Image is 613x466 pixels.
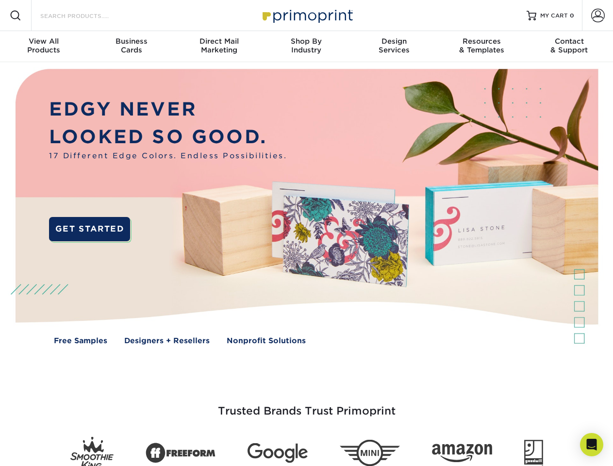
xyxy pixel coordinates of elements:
span: Resources [438,37,525,46]
div: Marketing [175,37,263,54]
span: Design [350,37,438,46]
span: MY CART [540,12,568,20]
div: & Support [526,37,613,54]
div: Open Intercom Messenger [580,433,603,456]
img: Google [248,443,308,463]
span: 17 Different Edge Colors. Endless Possibilities. [49,150,287,162]
span: 0 [570,12,574,19]
div: & Templates [438,37,525,54]
a: Contact& Support [526,31,613,62]
span: Contact [526,37,613,46]
img: Primoprint [258,5,355,26]
a: Nonprofit Solutions [227,335,306,347]
input: SEARCH PRODUCTS..... [39,10,134,21]
a: BusinessCards [87,31,175,62]
span: Direct Mail [175,37,263,46]
a: Free Samples [54,335,107,347]
a: Direct MailMarketing [175,31,263,62]
a: Resources& Templates [438,31,525,62]
a: Shop ByIndustry [263,31,350,62]
div: Industry [263,37,350,54]
img: Goodwill [524,440,543,466]
span: Business [87,37,175,46]
div: Services [350,37,438,54]
a: DesignServices [350,31,438,62]
h3: Trusted Brands Trust Primoprint [23,382,591,429]
a: GET STARTED [49,217,130,241]
a: Designers + Resellers [124,335,210,347]
p: LOOKED SO GOOD. [49,123,287,151]
span: Shop By [263,37,350,46]
p: EDGY NEVER [49,96,287,123]
img: Amazon [432,444,492,463]
div: Cards [87,37,175,54]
